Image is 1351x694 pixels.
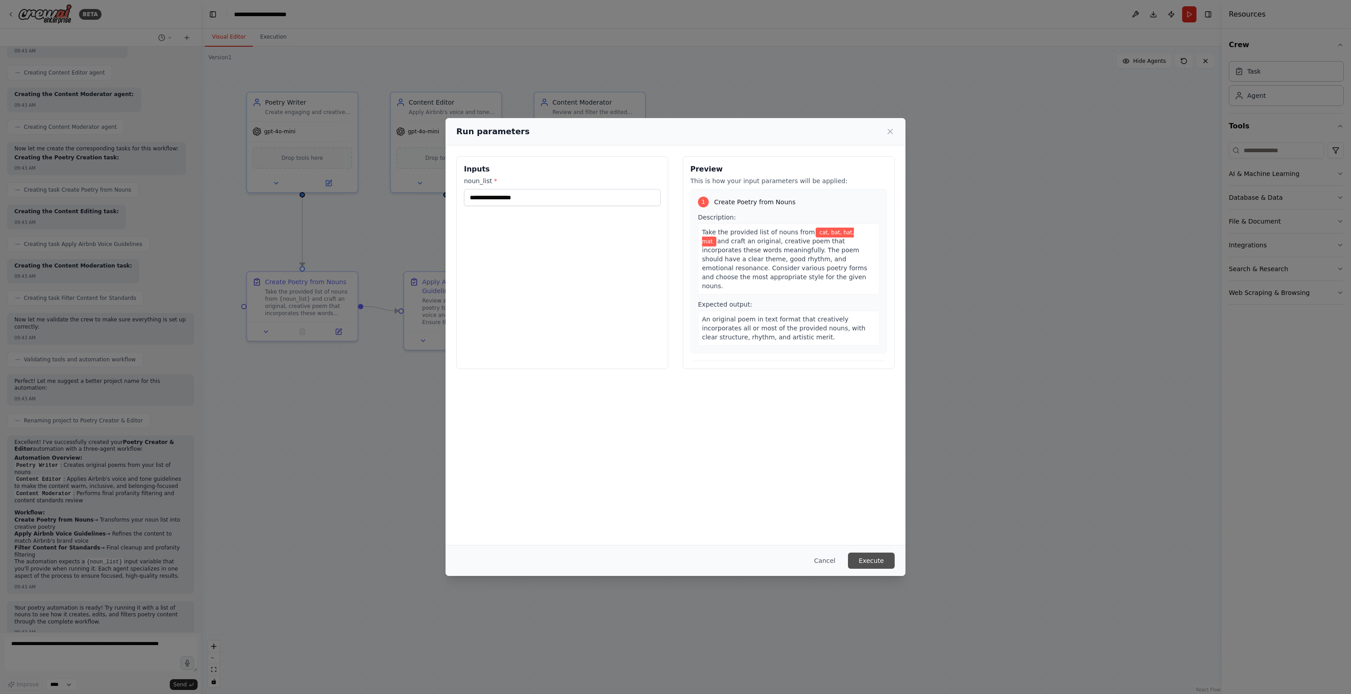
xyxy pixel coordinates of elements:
h2: Run parameters [456,125,530,138]
h3: Inputs [464,164,661,175]
label: noun_list [464,176,661,185]
button: Cancel [807,553,843,569]
span: and craft an original, creative poem that incorporates these words meaningfully. The poem should ... [702,237,867,290]
p: This is how your input parameters will be applied: [690,176,887,185]
span: An original poem in text format that creatively incorporates all or most of the provided nouns, w... [702,316,865,341]
h3: Preview [690,164,887,175]
div: 1 [698,197,709,207]
span: Variable: noun_list [702,228,854,246]
span: Expected output: [698,301,752,308]
span: Create Poetry from Nouns [714,198,795,206]
button: Execute [848,553,895,569]
span: Take the provided list of nouns from [702,228,815,236]
span: Description: [698,214,736,221]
